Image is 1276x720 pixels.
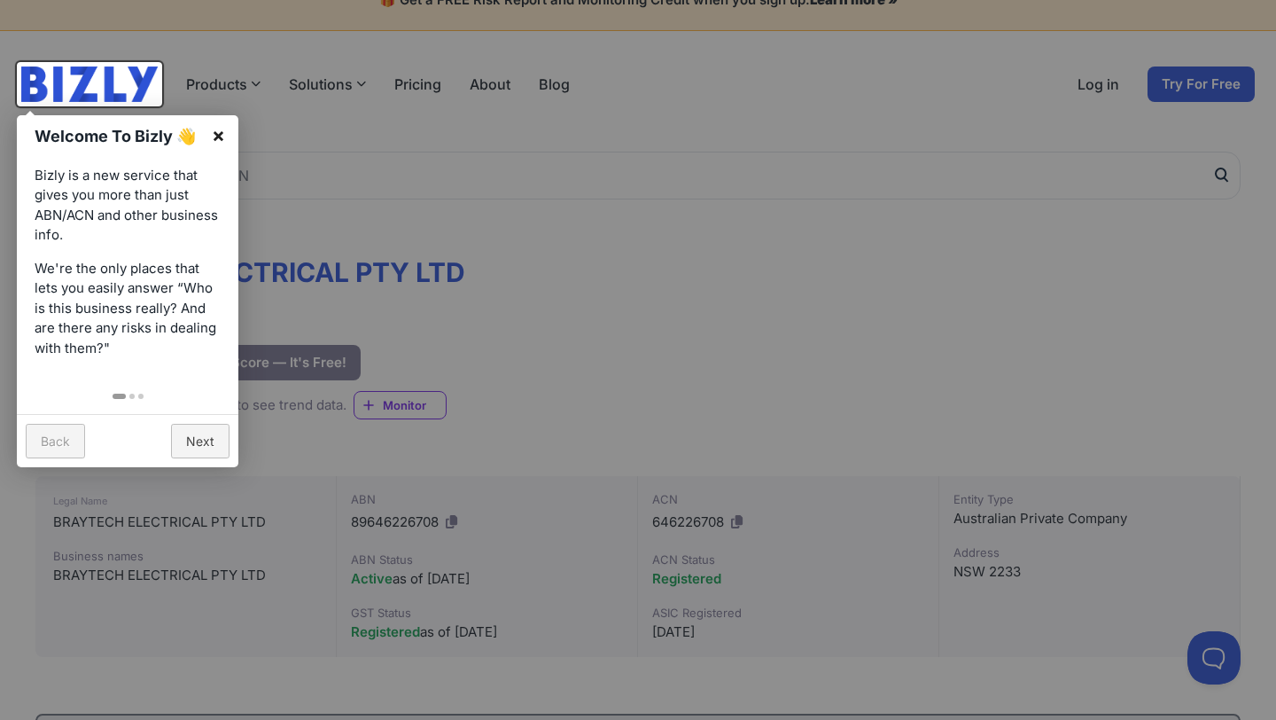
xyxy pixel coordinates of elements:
[198,115,238,155] a: ×
[26,424,85,458] a: Back
[35,259,221,359] p: We're the only places that lets you easily answer “Who is this business really? And are there any...
[171,424,230,458] a: Next
[35,124,202,148] h1: Welcome To Bizly 👋
[35,166,221,246] p: Bizly is a new service that gives you more than just ABN/ACN and other business info.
